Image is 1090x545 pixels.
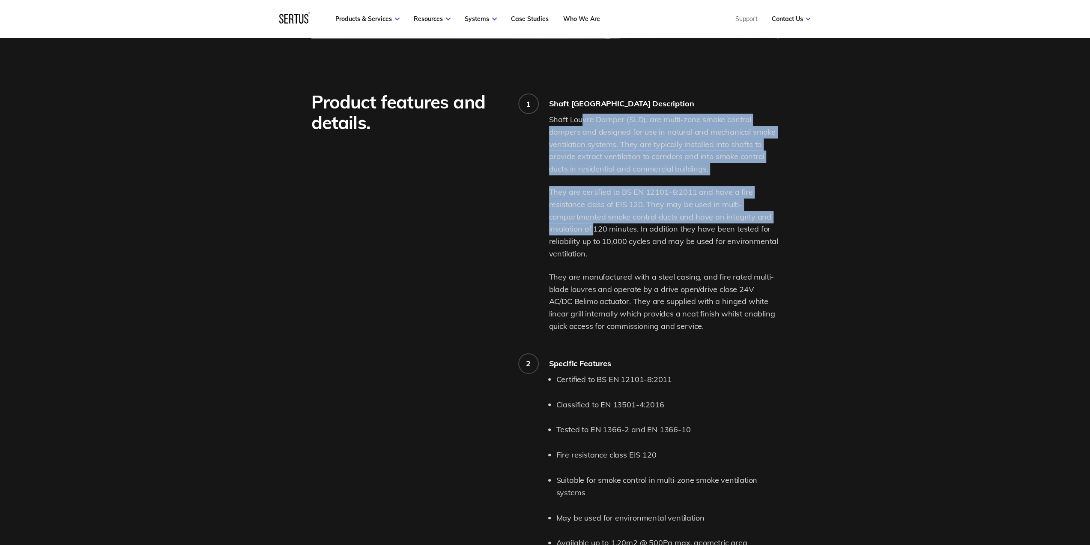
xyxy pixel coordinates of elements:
div: Shaft [GEOGRAPHIC_DATA] Description [549,99,779,108]
p: Shaft Louvre Damper (SLD), are multi-zone smoke control dampers and designed for use in natural a... [549,114,779,175]
p: They are certified to BS EN 12101-8:2011 and have a fire resistance class of EIS 120. They may be... [549,186,779,260]
a: Support [735,15,757,23]
a: Systems [465,15,497,23]
div: 1 [526,99,531,109]
li: Certified to BS EN 12101-8:2011 [556,373,779,386]
a: Contact Us [771,15,810,23]
iframe: Chat Widget [936,446,1090,545]
li: Suitable for smoke control in multi-zone smoke ventilation systems [556,474,779,499]
div: Specific Features [549,358,779,368]
a: Resources [414,15,451,23]
a: Products & Services [335,15,400,23]
a: Who We Are [563,15,600,23]
a: Case Studies [511,15,549,23]
p: They are manufactured with a steel casing, and fire rated multi-blade louvres and operate by a dr... [549,271,779,333]
div: 2 [526,358,531,368]
div: Product features and details. [311,92,506,133]
li: Classified to EN 13501-4:2016 [556,399,779,411]
li: Fire resistance class EIS 120 [556,449,779,461]
li: Tested to EN 1366-2 and EN 1366-10 [556,424,779,436]
li: May be used for environmental ventilation [556,512,779,524]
